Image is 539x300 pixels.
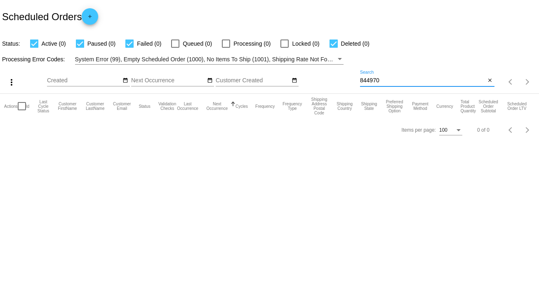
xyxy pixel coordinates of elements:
button: Change sorting for PaymentMethod.Type [412,102,429,111]
input: Next Occurrence [131,77,205,84]
button: Change sorting for PreferredShippingOption [385,100,404,113]
span: Deleted (0) [341,39,370,49]
mat-select: Filter by Processing Error Codes [75,54,344,65]
button: Change sorting for Cycles [235,104,248,109]
input: Search [360,77,486,84]
span: Queued (0) [183,39,212,49]
button: Change sorting for Status [139,104,150,109]
button: Clear [486,77,494,85]
mat-icon: close [487,77,493,84]
mat-header-cell: Actions [4,94,18,119]
button: Next page [519,122,536,138]
mat-header-cell: Validation Checks [158,94,177,119]
span: Locked (0) [292,39,319,49]
button: Previous page [503,74,519,90]
span: Processing (0) [233,39,271,49]
button: Change sorting for LifetimeValue [506,102,527,111]
mat-icon: more_vert [7,77,16,87]
mat-icon: date_range [207,77,213,84]
button: Change sorting for LastOccurrenceUtc [177,102,199,111]
span: Paused (0) [87,39,115,49]
button: Previous page [503,122,519,138]
mat-icon: add [85,14,95,23]
button: Change sorting for Frequency [255,104,275,109]
span: 100 [439,127,447,133]
button: Change sorting for CustomerEmail [113,102,131,111]
div: 0 of 0 [477,127,490,133]
button: Change sorting for ShippingState [360,102,377,111]
button: Change sorting for ShippingPostcode [310,97,329,115]
mat-icon: date_range [292,77,297,84]
mat-header-cell: Total Product Quantity [461,94,478,119]
span: Active (0) [42,39,66,49]
div: Items per page: [402,127,436,133]
span: Failed (0) [137,39,161,49]
button: Change sorting for FrequencyType [282,102,302,111]
span: Status: [2,40,20,47]
button: Change sorting for CustomerFirstName [57,102,78,111]
input: Created [47,77,121,84]
h2: Scheduled Orders [2,8,98,25]
button: Change sorting for Id [26,104,29,109]
button: Change sorting for Subtotal [478,100,499,113]
mat-icon: date_range [122,77,128,84]
mat-select: Items per page: [439,128,462,133]
input: Customer Created [216,77,290,84]
button: Change sorting for LastProcessingCycleId [37,100,50,113]
button: Change sorting for NextOccurrenceUtc [206,102,228,111]
span: Processing Error Codes: [2,56,65,63]
button: Next page [519,74,536,90]
button: Change sorting for CurrencyIso [436,104,453,109]
button: Change sorting for CustomerLastName [85,102,105,111]
button: Change sorting for ShippingCountry [336,102,353,111]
